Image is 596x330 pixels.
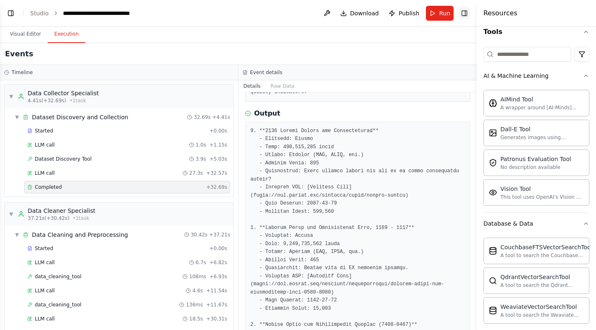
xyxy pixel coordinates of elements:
div: Database & Data [483,219,533,228]
h3: Timeline [12,69,33,76]
button: Raw Data [266,80,300,92]
span: Completed [35,184,62,190]
button: Publish [385,6,423,21]
img: WeaviateVectorSearchTool [489,306,497,315]
button: Visual Editor [3,26,48,43]
span: LLM call [35,142,55,148]
img: VisionTool [489,188,497,197]
button: Database & Data [483,213,589,234]
span: 4.6s [192,287,203,294]
span: + 30.31s [206,316,227,322]
span: + 32.69s [206,184,227,190]
div: A tool to search the Qdrant database for relevant information on internal documents. [500,282,584,289]
span: + 32.57s [206,170,227,176]
h3: Event details [250,69,282,76]
span: 136ms [186,301,203,308]
button: Download [337,6,382,21]
div: CouchbaseFTSVectorSearchTool [500,243,592,251]
span: + 1.15s [209,142,227,148]
span: LLM call [35,259,55,266]
span: 6.7s [196,259,206,266]
span: Started [35,245,53,252]
div: A tool to search the Weaviate database for relevant information on internal documents. [500,312,584,318]
nav: breadcrumb [30,9,156,17]
span: + 0.00s [209,128,227,134]
div: Dall-E Tool [500,125,584,133]
span: LLM call [35,170,55,176]
span: data_cleaning_tool [35,273,82,280]
span: ▼ [9,211,14,217]
span: 4.41s (+32.69s) [28,97,66,104]
span: ▼ [14,114,19,120]
div: Generates images using OpenAI's Dall-E model. [500,134,584,141]
span: Dataset Discovery Tool [35,156,91,162]
h4: Resources [483,8,517,18]
button: Execution [48,26,85,43]
button: AI & Machine Learning [483,65,589,87]
div: Patronus Evaluation Tool [500,155,571,163]
span: + 37.21s [209,231,230,238]
img: CouchbaseFTSVectorSearchTool [489,247,497,255]
span: LLM call [35,316,55,322]
div: Data Cleaner Specialist [28,207,96,215]
div: This tool uses OpenAI's Vision API to describe the contents of an image. [500,194,584,200]
button: Hide right sidebar [459,7,470,19]
a: Studio [30,10,49,17]
div: Dataset Discovery and Collection [32,113,128,121]
span: 32.69s [194,114,211,120]
button: Tools [483,20,589,43]
img: QdrantVectorSearchTool [489,277,497,285]
button: Details [238,80,266,92]
div: A tool to search the Couchbase database for relevant information on internal documents. [500,252,592,259]
div: Data Cleaning and Preprocessing [32,231,128,239]
span: 27.3s [189,170,203,176]
div: AIMind Tool [500,95,584,104]
span: ▼ [14,231,19,238]
span: 30.42s [191,231,208,238]
div: No description available [500,164,571,171]
span: + 11.54s [206,287,227,294]
h2: Events [5,48,33,60]
span: + 6.93s [209,273,227,280]
h3: Output [254,108,280,118]
div: AI & Machine Learning [483,72,548,80]
div: Data Collector Specialist [28,89,99,97]
span: 3.9s [196,156,206,162]
span: Run [439,9,450,17]
span: 37.21s (+30.42s) [28,215,70,222]
span: 1.0s [196,142,206,148]
span: 18.5s [189,316,203,322]
span: Started [35,128,53,134]
div: AI & Machine Learning [483,87,589,212]
span: + 6.82s [209,259,227,266]
span: Download [350,9,379,17]
span: • 1 task [73,215,89,222]
div: QdrantVectorSearchTool [500,273,584,281]
span: + 5.03s [209,156,227,162]
img: PatronusEvalTool [489,159,497,167]
span: ▼ [9,93,14,100]
span: Publish [399,9,419,17]
span: • 1 task [70,97,86,104]
span: LLM call [35,287,55,294]
img: AIMindTool [489,99,497,107]
button: Run [426,6,454,21]
div: WeaviateVectorSearchTool [500,303,584,311]
span: + 4.41s [212,114,230,120]
div: A wrapper around [AI-Minds]([URL][DOMAIN_NAME]). Useful for when you need answers to questions fr... [500,104,584,111]
button: Show left sidebar [5,7,17,19]
span: + 0.00s [209,245,227,252]
span: + 11.67s [206,301,227,308]
div: Vision Tool [500,185,584,193]
span: 108ms [189,273,206,280]
img: DallETool [489,129,497,137]
span: data_cleaning_tool [35,301,82,308]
